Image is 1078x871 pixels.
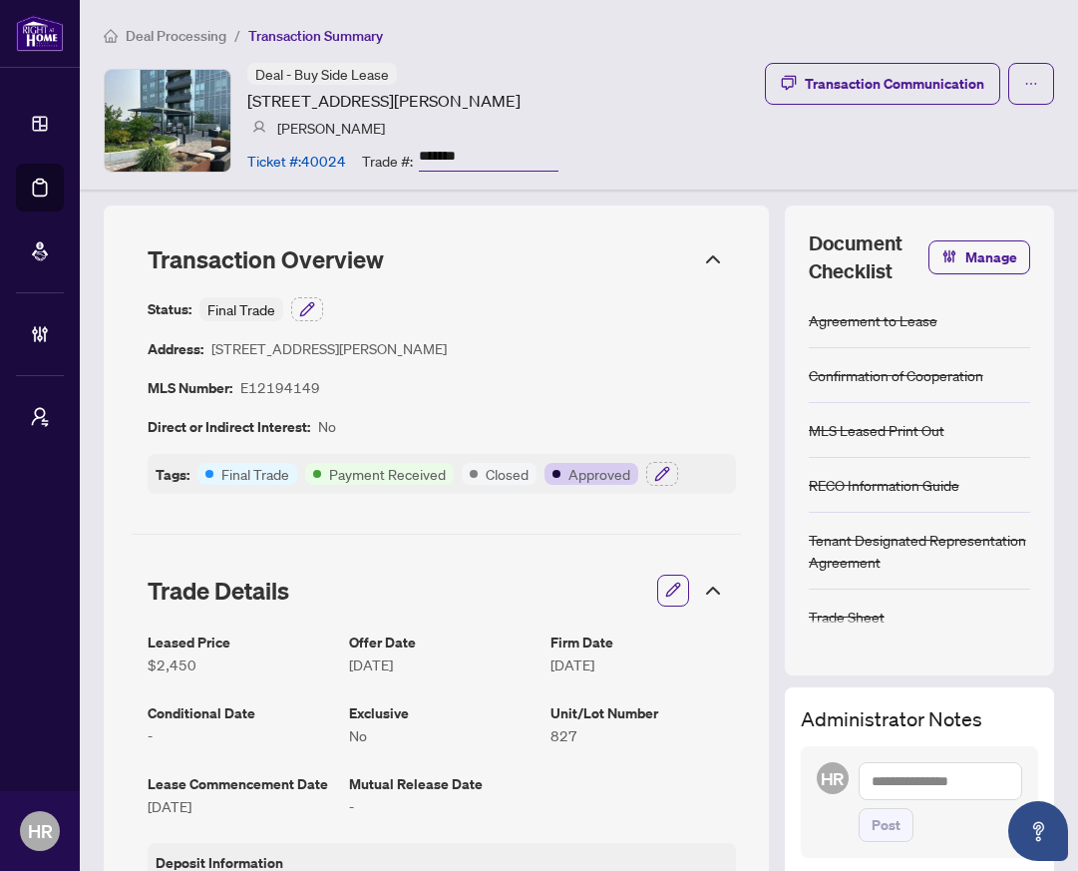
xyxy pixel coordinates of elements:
[965,241,1017,273] span: Manage
[252,121,266,135] img: svg%3e
[859,808,913,842] button: Post
[148,795,333,817] article: [DATE]
[805,68,984,100] div: Transaction Communication
[148,724,333,746] article: -
[329,463,446,485] article: Payment Received
[28,817,53,845] span: HR
[349,701,535,724] article: Exclusive
[247,150,346,172] article: Ticket #: 40024
[809,309,937,331] div: Agreement to Lease
[156,463,189,486] article: Tags:
[148,701,333,724] article: Conditional Date
[550,653,736,675] article: [DATE]
[349,631,535,653] article: Offer Date
[148,337,203,360] article: Address:
[255,65,389,83] span: Deal - Buy Side Lease
[349,772,535,795] article: Mutual Release Date
[809,606,885,628] div: Trade Sheet
[550,724,736,746] article: 827
[809,229,928,285] span: Document Checklist
[349,724,535,746] article: No
[148,631,333,653] article: Leased Price
[486,463,529,485] article: Closed
[148,244,384,274] span: Transaction Overview
[809,419,944,441] div: MLS Leased Print Out
[809,364,983,386] div: Confirmation of Cooperation
[550,631,736,653] article: Firm Date
[809,474,959,496] div: RECO Information Guide
[277,117,385,139] article: [PERSON_NAME]
[928,240,1030,274] button: Manage
[105,70,230,172] img: IMG-E12194149_1.jpg
[211,337,447,360] article: [STREET_ADDRESS][PERSON_NAME]
[1008,801,1068,861] button: Open asap
[148,297,191,321] article: Status:
[16,15,64,52] img: logo
[1024,77,1038,91] span: ellipsis
[148,576,289,606] span: Trade Details
[568,463,630,485] article: Approved
[801,703,1038,734] h3: Administrator Notes
[349,795,535,817] article: -
[809,529,1030,573] div: Tenant Designated Representation Agreement
[148,376,232,399] article: MLS Number:
[199,297,283,321] div: Final Trade
[132,233,741,285] div: Transaction Overview
[132,563,741,619] div: Trade Details
[821,765,845,792] span: HR
[240,376,320,399] article: E12194149
[550,701,736,724] article: Unit/Lot Number
[234,24,240,47] li: /
[148,772,333,795] article: Lease Commencement Date
[30,407,50,427] span: user-switch
[148,653,333,675] article: $2,450
[349,653,535,675] article: [DATE]
[247,89,521,113] article: [STREET_ADDRESS][PERSON_NAME]
[362,150,413,172] article: Trade #:
[318,415,336,438] article: No
[765,63,1000,105] button: Transaction Communication
[148,415,310,438] article: Direct or Indirect Interest:
[221,463,289,485] article: Final Trade
[104,29,118,43] span: home
[248,27,383,45] span: Transaction Summary
[126,27,226,45] span: Deal Processing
